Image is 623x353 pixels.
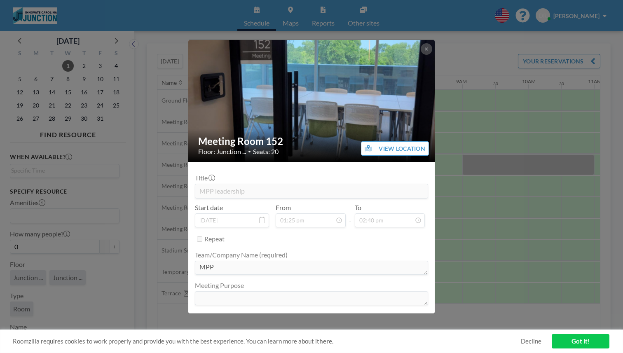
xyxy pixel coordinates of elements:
[188,39,436,163] img: 537.jpg
[198,135,426,147] h2: Meeting Room 152
[195,281,244,290] label: Meeting Purpose
[319,337,333,345] a: here.
[552,334,609,348] a: Got it!
[521,337,541,345] a: Decline
[13,337,521,345] span: Roomzilla requires cookies to work properly and provide you with the best experience. You can lea...
[253,147,279,156] span: Seats: 20
[355,203,361,212] label: To
[195,203,223,212] label: Start date
[204,235,225,243] label: Repeat
[195,251,288,259] label: Team/Company Name (required)
[198,147,246,156] span: Floor: Junction ...
[361,141,429,156] button: VIEW LOCATION
[195,174,214,182] label: Title
[195,184,428,198] input: (No title)
[276,203,291,212] label: From
[349,206,351,224] span: -
[248,148,251,154] span: •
